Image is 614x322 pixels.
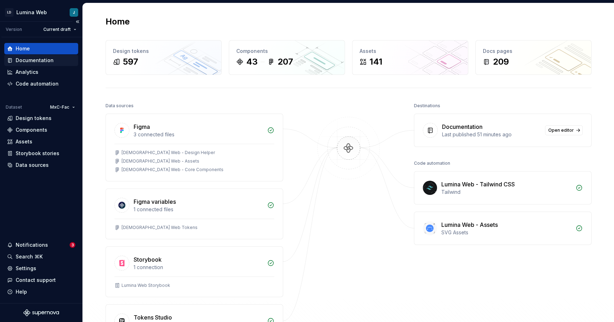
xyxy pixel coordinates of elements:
div: Code automation [414,158,450,168]
div: Dataset [6,104,22,110]
a: Settings [4,263,78,274]
div: Search ⌘K [16,253,43,260]
div: Design tokens [113,48,214,55]
div: Components [236,48,338,55]
button: Current draft [40,24,80,34]
button: Collapse sidebar [72,17,82,27]
a: Assets [4,136,78,147]
span: Open editor [548,127,574,133]
button: Contact support [4,274,78,286]
div: Data sources [106,101,134,111]
div: Documentation [442,122,483,131]
span: Current draft [43,27,71,32]
div: Design tokens [16,115,52,122]
a: Assets141 [352,40,468,75]
button: MxC-Fac [47,102,78,112]
div: Lumina Web - Tailwind CSS [441,180,515,189]
div: 1 connection [134,264,263,271]
div: Data sources [16,162,49,169]
a: Storybook stories [4,148,78,159]
button: LDLumina WebJ [1,5,81,20]
svg: Supernova Logo [23,309,59,316]
div: Lumina Web Storybook [122,283,170,288]
a: Home [4,43,78,54]
span: MxC-Fac [50,104,69,110]
div: [DEMOGRAPHIC_DATA] Web - Core Components [122,167,223,173]
div: Documentation [16,57,54,64]
a: Open editor [545,125,583,135]
div: Docs pages [483,48,584,55]
a: Figma3 connected files[DEMOGRAPHIC_DATA] Web - Design Helper[DEMOGRAPHIC_DATA] Web - Assets[DEMOG... [106,114,283,181]
div: 43 [246,56,258,67]
button: Notifications3 [4,239,78,251]
a: Data sources [4,159,78,171]
div: Notifications [16,241,48,249]
div: Tailwind [441,189,571,196]
div: 207 [278,56,293,67]
div: Assets [16,138,32,145]
a: Analytics [4,66,78,78]
div: 597 [123,56,138,67]
div: Code automation [16,80,59,87]
div: [DEMOGRAPHIC_DATA] Web - Assets [122,158,199,164]
div: Figma variables [134,197,176,206]
div: Analytics [16,69,38,76]
div: Lumina Web [16,9,47,16]
a: Design tokens597 [106,40,222,75]
a: Design tokens [4,113,78,124]
a: Code automation [4,78,78,89]
div: J [73,10,75,15]
div: Storybook stories [16,150,59,157]
div: Components [16,126,47,133]
div: Destinations [414,101,440,111]
button: Help [4,286,78,298]
a: Storybook1 connectionLumina Web Storybook [106,246,283,297]
div: Last published 51 minutes ago [442,131,541,138]
div: 141 [370,56,382,67]
div: Tokens Studio [134,313,172,322]
a: Components43207 [229,40,345,75]
a: Figma variables1 connected files[DEMOGRAPHIC_DATA] Web Tokens [106,189,283,239]
div: 209 [493,56,509,67]
a: Documentation [4,55,78,66]
div: Settings [16,265,36,272]
button: Search ⌘K [4,251,78,262]
div: Storybook [134,255,162,264]
div: Figma [134,122,150,131]
div: SVG Assets [441,229,571,236]
div: Contact support [16,277,56,284]
a: Components [4,124,78,136]
div: LD [5,8,14,17]
h2: Home [106,16,130,27]
div: Assets [360,48,461,55]
div: Version [6,27,22,32]
a: Docs pages209 [475,40,592,75]
div: 3 connected files [134,131,263,138]
div: Lumina Web - Assets [441,220,498,229]
div: Help [16,288,27,295]
span: 3 [70,242,75,248]
div: 1 connected files [134,206,263,213]
div: [DEMOGRAPHIC_DATA] Web - Design Helper [122,150,215,155]
div: [DEMOGRAPHIC_DATA] Web Tokens [122,225,198,230]
div: Home [16,45,30,52]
